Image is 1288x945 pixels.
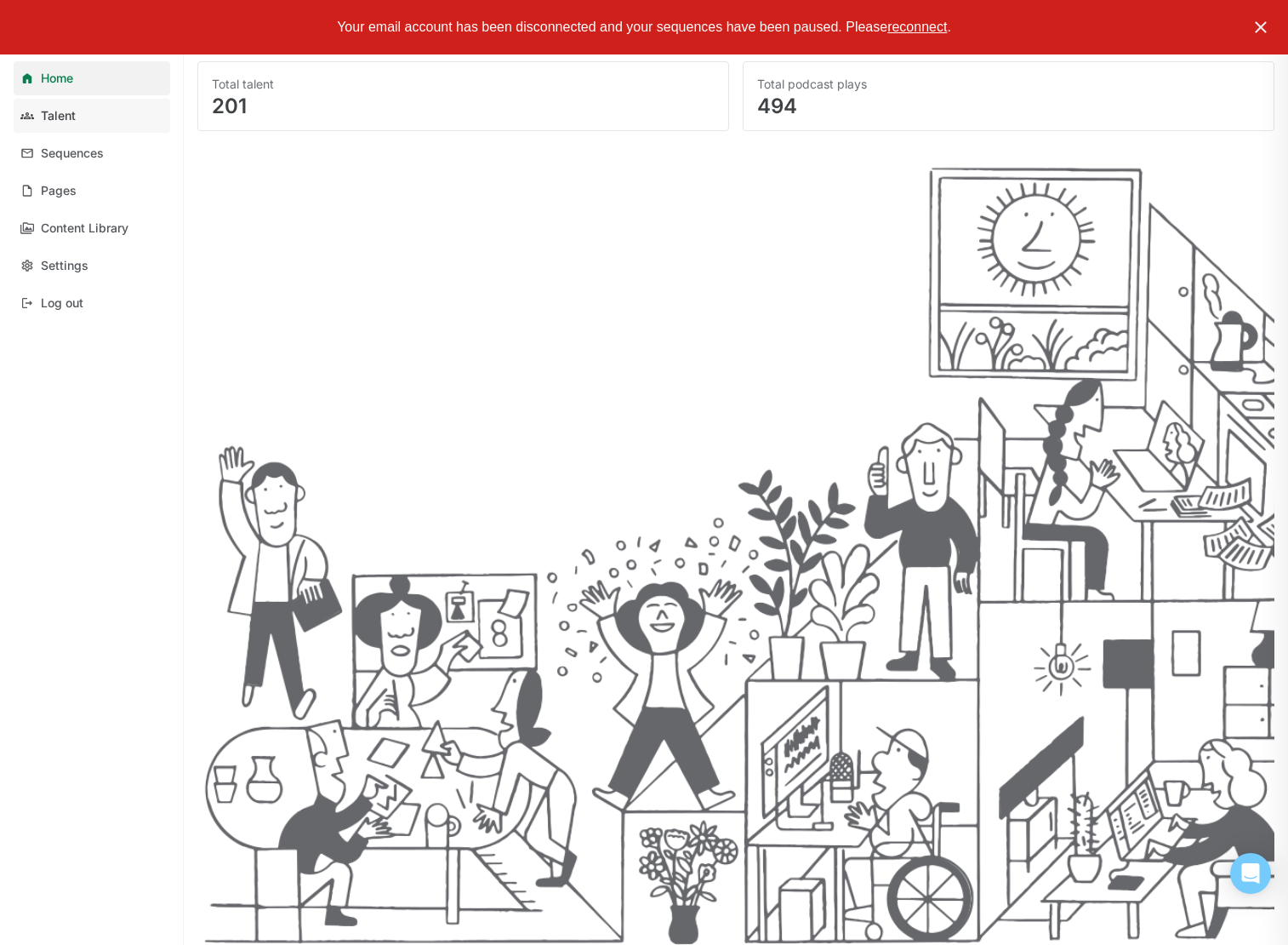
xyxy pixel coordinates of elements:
div: Log out [41,296,83,311]
div: Pages [41,184,77,198]
div: Content Library [41,221,128,236]
div: Total talent [212,76,715,93]
span: Your email account has been disconnected and your sequences have been paused. Please [337,20,887,34]
div: 201 [212,96,715,117]
a: Home [14,61,170,95]
a: Settings [14,249,170,283]
div: Talent [41,109,76,123]
a: Pages [14,174,170,208]
a: Sequences [14,136,170,170]
div: Total podcast plays [757,76,1260,93]
span: reconnect [887,20,947,34]
div: Settings [41,259,88,273]
span: . [947,20,950,34]
div: Home [41,72,73,86]
div: Open Intercom Messenger [1230,853,1271,894]
a: Talent [14,99,170,133]
div: Sequences [41,146,104,161]
a: Content Library [14,211,170,245]
div: 494 [757,96,1260,117]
